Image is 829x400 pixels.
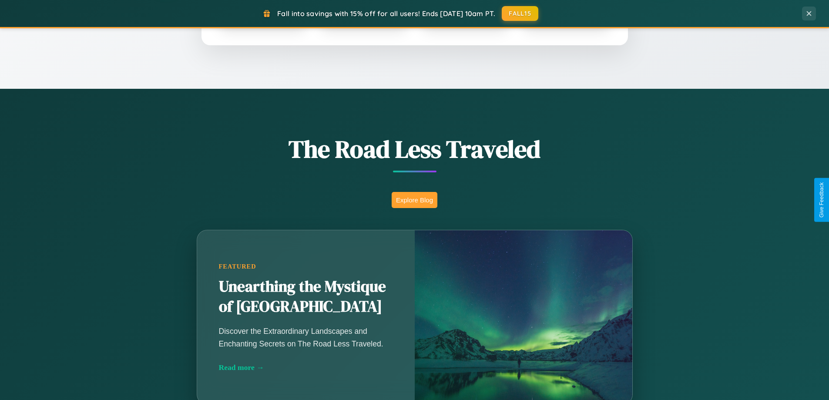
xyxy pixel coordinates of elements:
button: FALL15 [502,6,538,21]
p: Discover the Extraordinary Landscapes and Enchanting Secrets on The Road Less Traveled. [219,325,393,350]
span: Fall into savings with 15% off for all users! Ends [DATE] 10am PT. [277,9,495,18]
h2: Unearthing the Mystique of [GEOGRAPHIC_DATA] [219,277,393,317]
div: Read more → [219,363,393,372]
h1: The Road Less Traveled [154,132,676,166]
div: Give Feedback [819,182,825,218]
button: Explore Blog [392,192,437,208]
div: Featured [219,263,393,270]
